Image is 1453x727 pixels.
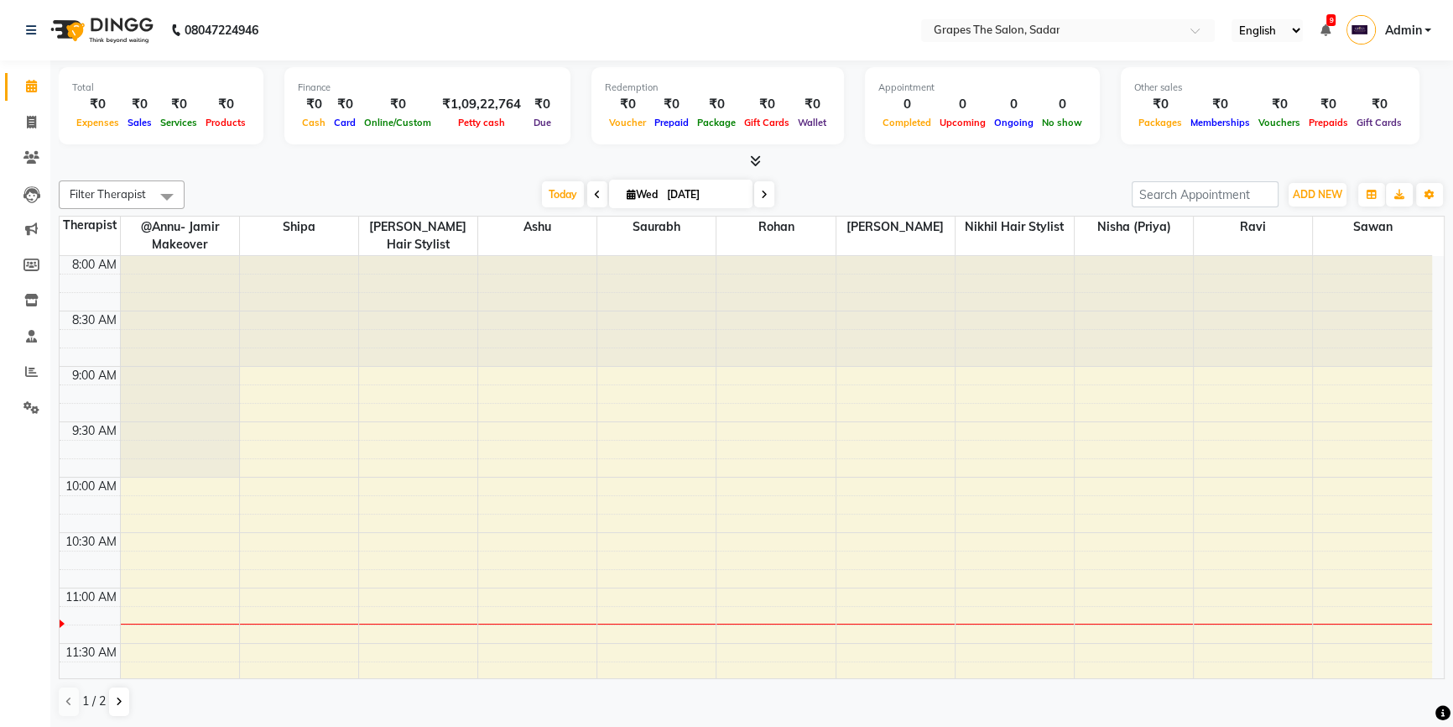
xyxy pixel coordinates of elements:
span: Voucher [605,117,650,128]
button: ADD NEW [1289,183,1346,207]
div: 9:30 AM [69,422,120,440]
div: ₹0 [1254,95,1305,114]
img: Admin [1346,15,1376,44]
span: No show [1038,117,1086,128]
div: 0 [1038,95,1086,114]
div: 8:00 AM [69,256,120,274]
span: Prepaid [650,117,693,128]
div: ₹0 [605,95,650,114]
span: 9 [1326,14,1336,26]
span: Admin [1384,22,1421,39]
div: 0 [935,95,990,114]
img: logo [43,7,158,54]
span: Today [542,181,584,207]
span: Prepaids [1305,117,1352,128]
span: Services [156,117,201,128]
div: Appointment [878,81,1086,95]
span: 1 / 2 [82,693,106,710]
span: rohan [716,217,835,238]
div: ₹0 [1186,95,1254,114]
div: 0 [878,95,935,114]
span: Petty cash [454,117,509,128]
span: Vouchers [1254,117,1305,128]
span: Package [693,117,740,128]
div: ₹0 [693,95,740,114]
span: Online/Custom [360,117,435,128]
input: 2025-09-03 [662,182,746,207]
div: 11:00 AM [62,588,120,606]
div: 9:00 AM [69,367,120,384]
div: ₹0 [650,95,693,114]
span: Expenses [72,117,123,128]
span: Cash [298,117,330,128]
span: [PERSON_NAME] [836,217,955,238]
div: ₹0 [156,95,201,114]
span: Nikhil Hair stylist [956,217,1074,238]
div: Finance [298,81,557,95]
span: ravi [1194,217,1312,238]
a: 9 [1320,23,1330,38]
div: 10:30 AM [62,533,120,551]
div: ₹0 [201,95,250,114]
span: Upcoming [935,117,990,128]
span: Products [201,117,250,128]
div: 10:00 AM [62,478,120,495]
div: ₹0 [794,95,831,114]
div: 11:30 AM [62,644,120,662]
b: 08047224946 [185,7,258,54]
span: Wallet [794,117,831,128]
span: ashu [478,217,596,238]
span: [PERSON_NAME] hair stylist [359,217,477,255]
div: ₹0 [123,95,156,114]
div: ₹0 [1305,95,1352,114]
div: 8:30 AM [69,311,120,329]
span: ADD NEW [1293,188,1342,201]
span: nisha (priya) [1075,217,1193,238]
div: ₹0 [360,95,435,114]
div: ₹0 [330,95,360,114]
input: Search Appointment [1132,181,1279,207]
div: ₹0 [1134,95,1186,114]
span: sawan [1313,217,1432,238]
div: 0 [990,95,1038,114]
div: ₹0 [528,95,557,114]
span: Completed [878,117,935,128]
span: Ongoing [990,117,1038,128]
span: Gift Cards [740,117,794,128]
div: ₹0 [72,95,123,114]
div: ₹0 [298,95,330,114]
span: Wed [622,188,662,201]
span: Filter Therapist [70,187,146,201]
span: Memberships [1186,117,1254,128]
div: Therapist [60,217,120,234]
span: Sales [123,117,156,128]
span: Card [330,117,360,128]
div: ₹0 [1352,95,1406,114]
div: Total [72,81,250,95]
div: ₹1,09,22,764 [435,95,528,114]
div: ₹0 [740,95,794,114]
span: Due [529,117,555,128]
div: Redemption [605,81,831,95]
span: @Annu- jamir makeover [121,217,239,255]
span: shipa [240,217,358,238]
span: saurabh [597,217,716,238]
span: Gift Cards [1352,117,1406,128]
div: Other sales [1134,81,1406,95]
span: Packages [1134,117,1186,128]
